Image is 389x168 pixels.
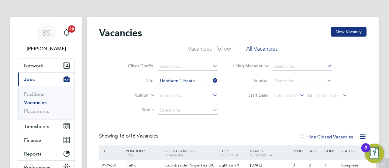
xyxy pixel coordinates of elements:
[119,133,130,139] span: 16 of
[158,62,218,71] input: Search for...
[228,63,263,69] label: Hiring Manager
[119,107,153,113] label: Status
[306,91,314,99] span: To
[299,134,353,140] label: Hide Closed Vacancies
[323,145,339,156] div: Conf
[121,145,164,160] div: Position /
[307,145,323,156] div: Sub
[113,92,148,98] label: Position
[99,133,160,139] div: Showing
[119,133,158,139] span: 16 Vacancies
[158,77,218,85] input: Search for...
[339,145,366,156] div: Status
[364,148,367,156] div: 9
[18,59,74,72] button: Network
[219,152,239,157] span: Site Group
[18,133,74,147] button: Finance
[165,152,183,157] span: Manager
[331,27,367,37] button: New Vacancy
[18,73,74,86] button: Jobs
[24,137,41,143] span: Finance
[68,25,75,33] span: 20
[24,108,49,114] a: Placements
[42,29,50,37] span: BS
[164,145,217,160] div: Client Config /
[246,45,278,56] li: All Vacancies
[249,145,291,161] div: Start /
[100,145,121,156] div: ID
[119,63,153,69] label: Client Config
[217,145,249,160] div: Site /
[158,91,218,100] input: Search for...
[24,91,44,97] a: Positions
[24,77,35,82] span: Jobs
[274,93,296,98] span: Select date
[60,23,73,43] a: 20
[126,152,134,157] span: Type
[24,123,49,129] span: Timesheets
[233,92,268,98] label: Start Date
[250,163,290,168] div: [DATE]
[24,63,43,69] span: Network
[365,144,384,163] button: Open Resource Center, 9 new notifications
[250,152,267,157] span: Vendors
[24,151,42,157] span: Reports
[317,93,339,98] span: Select date
[18,147,74,160] button: Reports
[18,120,74,133] button: Timesheets
[18,23,75,52] a: BS[PERSON_NAME]
[18,45,75,52] span: Beth Seddon
[18,86,74,119] div: Jobs
[119,78,153,83] label: Site
[158,106,218,115] input: Select one
[188,45,231,56] li: Vacancies I follow
[272,62,332,71] input: Search for...
[233,78,268,83] label: Vendor
[24,100,46,105] a: Vacancies
[291,145,307,156] div: Reqd
[272,77,332,85] input: Search for...
[99,27,142,39] h2: Vacancies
